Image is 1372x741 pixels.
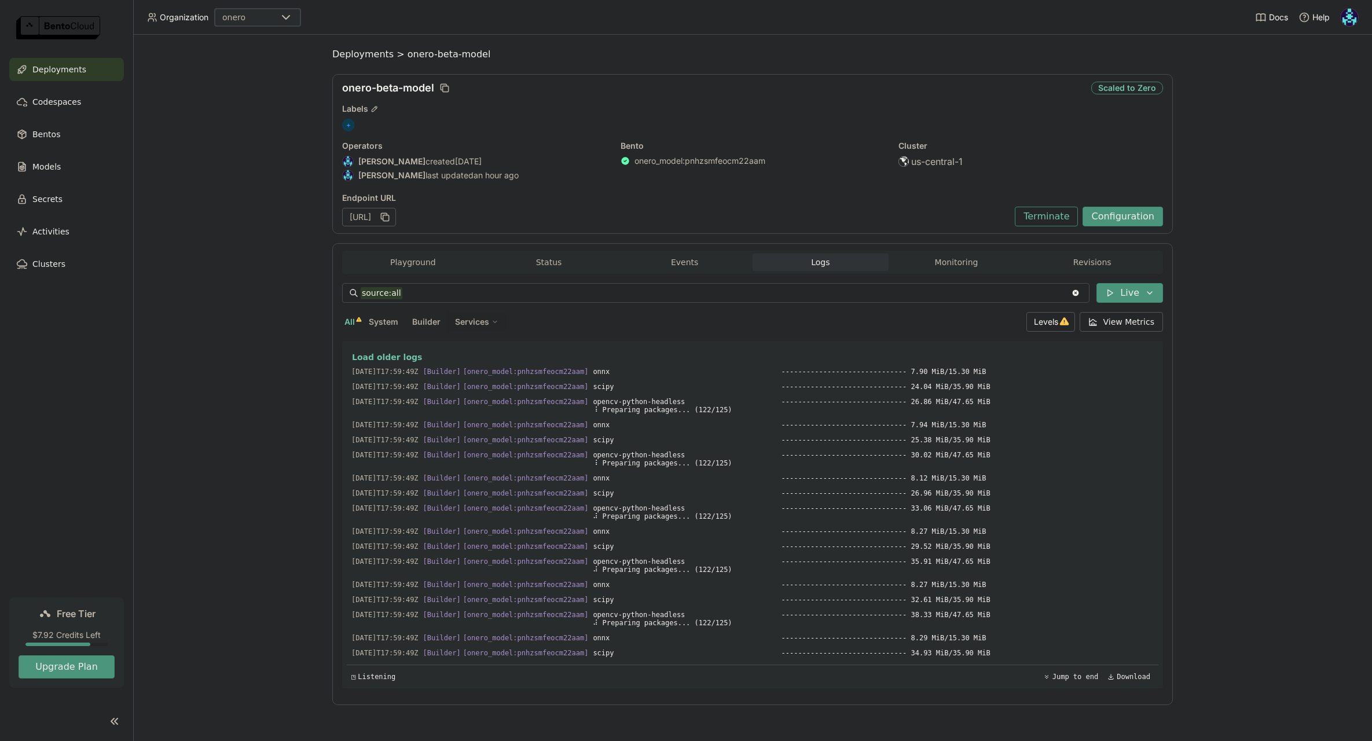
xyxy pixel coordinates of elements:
span: 2025-10-08T17:59:49.344Z [351,662,419,674]
span: [onero_model:pnhzsmfeocm22aam] [463,398,589,406]
a: Deployments [9,58,124,81]
span: Free Tier [57,608,96,619]
span: [onero_model:pnhzsmfeocm22aam] [463,527,589,535]
span: [Builder] [423,421,461,429]
span: Load older logs [352,352,422,362]
span: Docs [1269,12,1288,23]
span: an hour ago [474,170,519,181]
button: All [342,314,357,329]
span: [Builder] [423,398,461,406]
div: $7.92 Credits Left [19,630,115,640]
a: onero_model:pnhzsmfeocm22aam [634,156,765,166]
span: 2025-10-08T17:59:49.194Z [351,525,419,538]
span: [onero_model:pnhzsmfeocm22aam] [463,611,589,619]
div: created [342,156,607,167]
span: us-central-1 [911,156,963,167]
span: 2025-10-08T17:59:49.244Z [351,578,419,591]
button: Status [481,254,617,271]
a: Docs [1255,12,1288,23]
span: Deployments [32,63,86,76]
span: [onero_model:pnhzsmfeocm22aam] [463,383,589,391]
span: Builder [412,317,441,327]
span: [onero_model:pnhzsmfeocm22aam] [463,451,589,459]
span: 2025-10-08T17:59:49.244Z [351,593,419,606]
span: [Builder] [423,557,461,566]
span: onnx ------------------------------ 8.29 MiB/15.30 MiB [593,632,1154,644]
span: Models [32,160,61,174]
div: onero [222,12,245,23]
strong: [PERSON_NAME] [358,170,425,181]
span: [onero_model:pnhzsmfeocm22aam] [463,542,589,551]
span: 2025-10-08T17:59:49.044Z [351,365,419,378]
button: Events [617,254,753,271]
span: [onero_model:pnhzsmfeocm22aam] [463,649,589,657]
button: Load older logs [351,350,1154,364]
span: [Builder] [423,634,461,642]
span: 2025-10-08T17:59:49.295Z [351,647,419,659]
div: Operators [342,141,607,151]
span: scipy ------------------------------ 29.52 MiB/35.90 MiB [593,540,1154,553]
div: Labels [342,104,1163,114]
span: Deployments [332,49,394,60]
strong: [PERSON_NAME] [358,156,425,167]
span: 2025-10-08T17:59:49.194Z [351,540,419,553]
span: [Builder] [423,649,461,657]
div: Cluster [898,141,1163,151]
a: Activities [9,220,124,243]
input: Search [361,284,1071,302]
span: Organization [160,12,208,23]
img: logo [16,16,100,39]
span: [onero_model:pnhzsmfeocm22aam] [463,368,589,376]
span: Levels [1034,317,1058,327]
span: Bentos [32,127,60,141]
img: Darko Petrovic [1341,9,1358,26]
span: Services [455,317,489,327]
span: onnx ------------------------------ 7.94 MiB/15.30 MiB [593,419,1154,431]
a: Bentos [9,123,124,146]
svg: Clear value [1071,288,1080,298]
span: scipy ------------------------------ 34.93 MiB/35.90 MiB [593,647,1154,659]
span: [onero_model:pnhzsmfeocm22aam] [463,474,589,482]
span: [Builder] [423,489,461,497]
span: [Builder] [423,368,461,376]
div: Services [447,312,506,332]
span: Help [1312,12,1330,23]
span: onero-beta-model [342,82,434,94]
div: Listening [351,673,395,681]
img: Darko Petrovic [343,170,353,181]
span: 2025-10-08T17:59:49.295Z [351,608,419,621]
button: Jump to end [1040,670,1102,684]
button: Builder [410,314,443,329]
span: opencv-python-headless ------------------------------ 33.06 MiB/47.65 MiB ⠼ Preparing packages...... [593,502,1154,523]
span: 2025-10-08T17:59:49.094Z [351,419,419,431]
nav: Breadcrumbs navigation [332,49,1173,60]
span: 2025-10-08T17:59:49.044Z [351,380,419,393]
span: [Builder] [423,542,461,551]
span: 2025-10-08T17:59:49.244Z [351,555,419,568]
button: View Metrics [1080,312,1164,332]
span: 2025-10-08T17:59:49.295Z [351,632,419,644]
span: opencv-python-headless ------------------------------ 35.91 MiB/47.65 MiB ⠼ Preparing packages...... [593,555,1154,576]
div: Scaled to Zero [1091,82,1163,94]
span: [Builder] [423,596,461,604]
span: scipy ------------------------------ 32.61 MiB/35.90 MiB [593,593,1154,606]
span: 2025-10-08T17:59:49.094Z [351,395,419,408]
span: onnx ------------------------------ 8.27 MiB/15.30 MiB [593,578,1154,591]
a: Models [9,155,124,178]
button: Live [1096,283,1163,303]
span: [onero_model:pnhzsmfeocm22aam] [463,421,589,429]
span: onero-beta-model [408,49,491,60]
span: [Builder] [423,581,461,589]
span: Clusters [32,257,65,271]
span: ◳ [351,673,355,681]
span: > [394,49,408,60]
span: Codespaces [32,95,81,109]
span: [Builder] [423,451,461,459]
span: scipy ------------------------------ 25.38 MiB/35.90 MiB [593,434,1154,446]
span: scipy ------------------------------ 24.04 MiB/35.90 MiB [593,380,1154,393]
div: Endpoint URL [342,193,1009,203]
button: Playground [345,254,481,271]
div: Help [1298,12,1330,23]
